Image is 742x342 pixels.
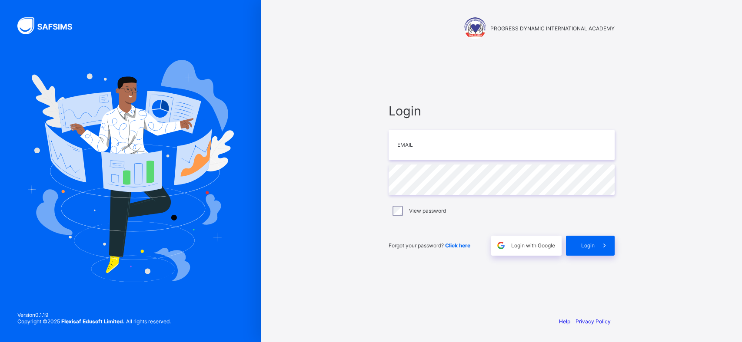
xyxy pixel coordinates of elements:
[445,242,470,249] a: Click here
[17,17,83,34] img: SAFSIMS Logo
[17,312,171,318] span: Version 0.1.19
[389,103,615,118] span: Login
[409,207,446,214] label: View password
[389,242,470,249] span: Forgot your password?
[61,318,125,325] strong: Flexisaf Edusoft Limited.
[559,318,570,325] a: Help
[511,242,555,249] span: Login with Google
[490,25,615,32] span: PROGRESS DYNAMIC INTERNATIONAL ACADEMY
[27,60,234,282] img: Hero Image
[581,242,595,249] span: Login
[17,318,171,325] span: Copyright © 2025 All rights reserved.
[496,240,506,250] img: google.396cfc9801f0270233282035f929180a.svg
[576,318,611,325] a: Privacy Policy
